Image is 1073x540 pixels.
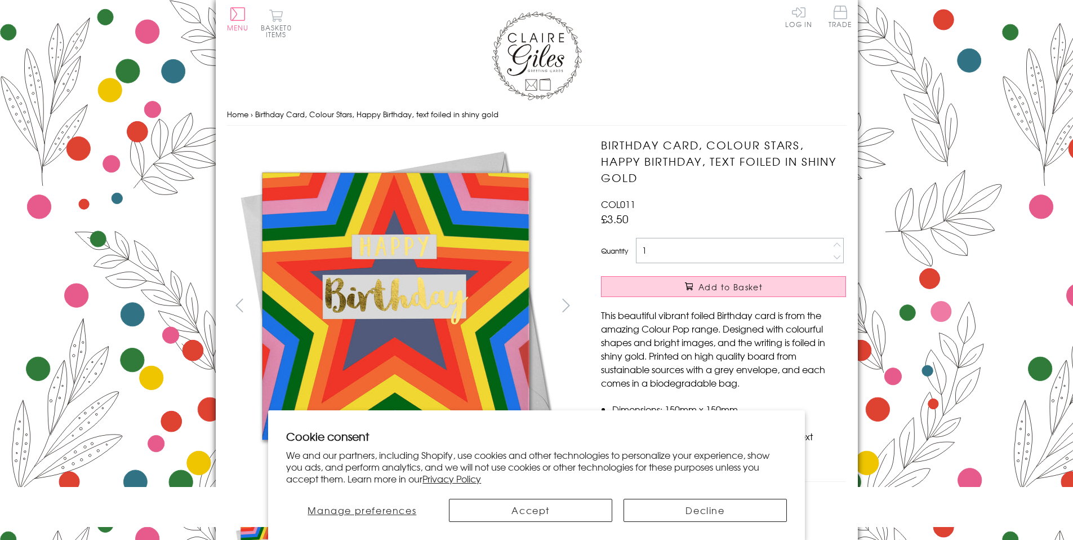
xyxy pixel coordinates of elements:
[601,197,635,211] span: COL011
[286,499,438,522] button: Manage preferences
[261,9,292,38] button: Basket0 items
[578,137,916,475] img: Birthday Card, Colour Stars, Happy Birthday, text foiled in shiny gold
[601,137,846,185] h1: Birthday Card, Colour Stars, Happy Birthday, text foiled in shiny gold
[449,499,612,522] button: Accept
[266,23,292,39] span: 0 items
[308,503,416,517] span: Manage preferences
[227,23,249,33] span: Menu
[286,428,787,444] h2: Cookie consent
[226,137,564,475] img: Birthday Card, Colour Stars, Happy Birthday, text foiled in shiny gold
[227,103,847,126] nav: breadcrumbs
[829,6,852,28] span: Trade
[286,449,787,484] p: We and our partners, including Shopify, use cookies and other technologies to personalize your ex...
[601,308,846,389] p: This beautiful vibrant foiled Birthday card is from the amazing Colour Pop range. Designed with c...
[612,402,846,416] li: Dimensions: 150mm x 150mm
[624,499,787,522] button: Decline
[422,472,481,485] a: Privacy Policy
[553,293,578,318] button: next
[829,6,852,30] a: Trade
[227,293,252,318] button: prev
[601,246,628,256] label: Quantity
[698,281,763,293] span: Add to Basket
[785,6,812,28] a: Log In
[601,211,629,227] span: £3.50
[255,109,498,119] span: Birthday Card, Colour Stars, Happy Birthday, text foiled in shiny gold
[492,11,582,100] img: Claire Giles Greetings Cards
[601,276,846,297] button: Add to Basket
[227,109,248,119] a: Home
[251,109,253,119] span: ›
[227,7,249,31] button: Menu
